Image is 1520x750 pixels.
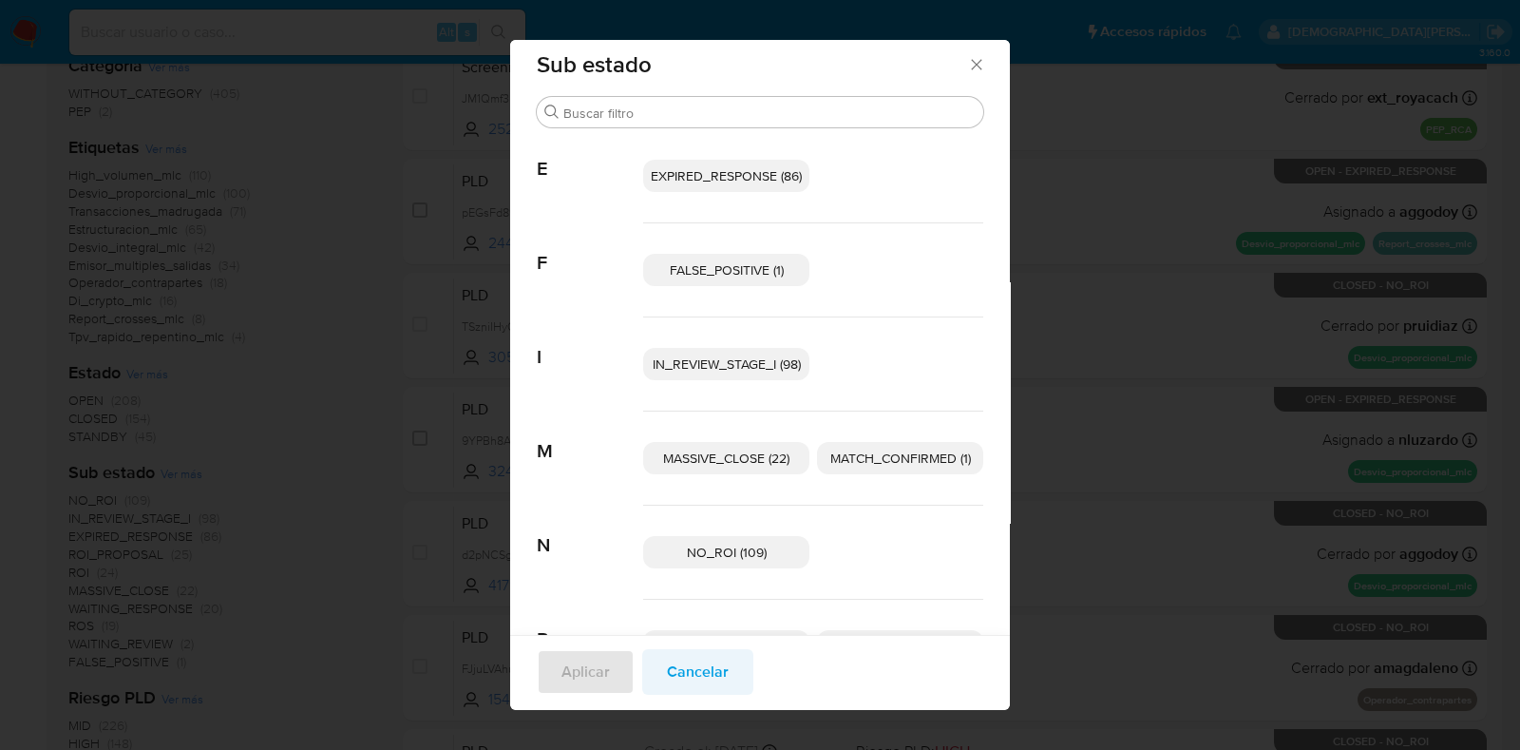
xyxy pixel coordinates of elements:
span: FALSE_POSITIVE (1) [670,260,784,279]
span: I [537,317,643,369]
button: Buscar [544,105,560,120]
span: Cancelar [667,651,729,693]
div: FALSE_POSITIVE (1) [643,254,809,286]
span: R [537,600,643,651]
span: EXPIRED_RESPONSE (86) [651,166,802,185]
div: MATCH_CONFIRMED (1) [817,442,983,474]
span: MASSIVE_CLOSE (22) [663,449,789,468]
button: Cancelar [642,649,753,695]
span: NO_ROI (109) [687,543,767,562]
span: F [537,223,643,275]
span: IN_REVIEW_STAGE_I (98) [653,355,801,374]
span: M [537,412,643,463]
div: IN_REVIEW_STAGE_I (98) [643,348,809,380]
span: MATCH_CONFIRMED (1) [830,449,971,468]
div: MASSIVE_CLOSE (22) [643,442,809,474]
div: ROI_PROPOSAL (25) [817,630,983,663]
div: ROI (24) [643,630,809,663]
span: E [537,129,643,181]
input: Buscar filtro [563,105,976,122]
span: Sub estado [537,53,967,76]
span: N [537,506,643,557]
div: NO_ROI (109) [643,536,809,568]
div: EXPIRED_RESPONSE (86) [643,160,809,192]
button: Cerrar [967,55,984,72]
